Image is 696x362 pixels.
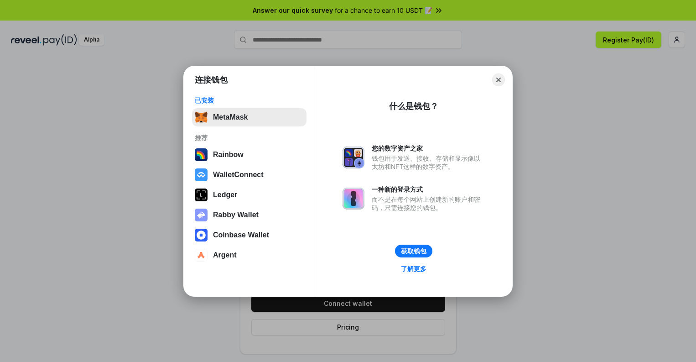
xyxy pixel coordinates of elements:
button: Ledger [192,186,306,204]
button: 获取钱包 [395,245,432,257]
a: 了解更多 [395,263,432,275]
button: Rainbow [192,146,306,164]
div: WalletConnect [213,171,264,179]
button: Close [492,73,505,86]
img: svg+xml,%3Csvg%20width%3D%22120%22%20height%3D%22120%22%20viewBox%3D%220%200%20120%20120%22%20fil... [195,148,208,161]
div: 您的数字资产之家 [372,144,485,152]
img: svg+xml,%3Csvg%20width%3D%2228%22%20height%3D%2228%22%20viewBox%3D%220%200%2028%2028%22%20fill%3D... [195,229,208,241]
button: MetaMask [192,108,306,126]
div: 什么是钱包？ [389,101,438,112]
img: svg+xml,%3Csvg%20xmlns%3D%22http%3A%2F%2Fwww.w3.org%2F2000%2Fsvg%22%20fill%3D%22none%22%20viewBox... [343,188,364,210]
div: 一种新的登录方式 [372,185,485,194]
div: 而不是在每个网站上创建新的账户和密码，只需连接您的钱包。 [372,195,485,212]
div: Ledger [213,191,237,199]
img: svg+xml,%3Csvg%20xmlns%3D%22http%3A%2F%2Fwww.w3.org%2F2000%2Fsvg%22%20fill%3D%22none%22%20viewBox... [343,147,364,168]
button: WalletConnect [192,166,306,184]
button: Coinbase Wallet [192,226,306,244]
div: 了解更多 [401,265,426,273]
div: 已安装 [195,96,304,105]
div: 获取钱包 [401,247,426,255]
div: Argent [213,251,237,259]
img: svg+xml,%3Csvg%20fill%3D%22none%22%20height%3D%2233%22%20viewBox%3D%220%200%2035%2033%22%20width%... [195,111,208,124]
button: Rabby Wallet [192,206,306,224]
div: Rabby Wallet [213,211,259,219]
div: MetaMask [213,113,248,121]
img: svg+xml,%3Csvg%20xmlns%3D%22http%3A%2F%2Fwww.w3.org%2F2000%2Fsvg%22%20fill%3D%22none%22%20viewBox... [195,209,208,221]
div: 钱包用于发送、接收、存储和显示像以太坊和NFT这样的数字资产。 [372,154,485,171]
div: Coinbase Wallet [213,231,269,239]
h1: 连接钱包 [195,74,228,85]
img: svg+xml,%3Csvg%20width%3D%2228%22%20height%3D%2228%22%20viewBox%3D%220%200%2028%2028%22%20fill%3D... [195,168,208,181]
div: Rainbow [213,151,244,159]
img: svg+xml,%3Csvg%20xmlns%3D%22http%3A%2F%2Fwww.w3.org%2F2000%2Fsvg%22%20width%3D%2228%22%20height%3... [195,189,208,201]
div: 推荐 [195,134,304,142]
button: Argent [192,246,306,264]
img: svg+xml,%3Csvg%20width%3D%2228%22%20height%3D%2228%22%20viewBox%3D%220%200%2028%2028%22%20fill%3D... [195,249,208,262]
